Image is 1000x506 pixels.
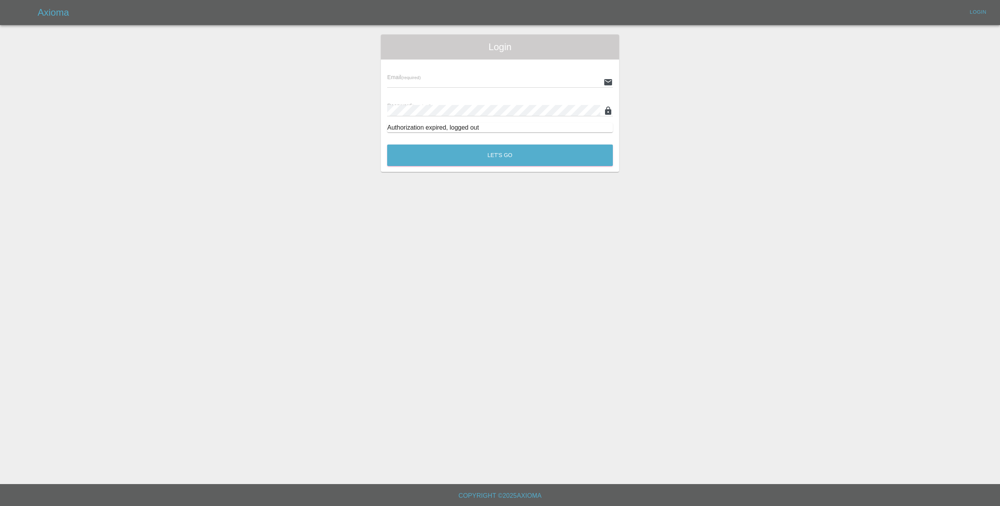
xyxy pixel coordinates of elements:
[387,41,613,53] span: Login
[38,6,69,19] h5: Axioma
[412,104,431,108] small: (required)
[387,74,420,80] span: Email
[401,75,421,80] small: (required)
[966,6,991,18] a: Login
[387,103,431,109] span: Password
[387,145,613,166] button: Let's Go
[387,123,613,132] div: Authorization expired, logged out
[6,490,994,501] h6: Copyright © 2025 Axioma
